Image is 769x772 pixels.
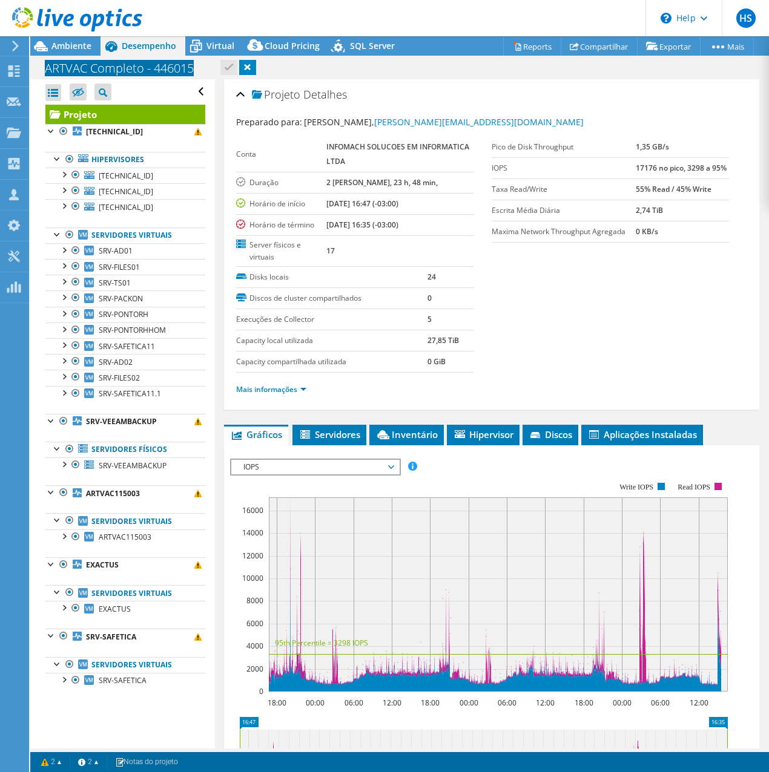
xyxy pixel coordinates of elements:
span: SRV-FILES02 [99,373,140,383]
span: SRV-PACKON [99,293,143,304]
a: SRV-AD01 [45,243,205,259]
span: SRV-PONTORH [99,309,148,319]
span: Ambiente [51,40,91,51]
b: SRV-SAFETICA [86,632,136,642]
a: Hipervisores [45,152,205,168]
b: ARTVAC115003 [86,488,140,499]
span: [TECHNICAL_ID] [99,171,153,181]
text: 00:00 [460,698,478,708]
label: Preparado para: [236,116,302,128]
a: SRV-TS01 [45,275,205,290]
span: Discos [529,428,572,440]
text: 06:00 [651,698,670,708]
label: Capacity compartilhada utilizada [236,356,427,368]
a: Servidores virtuais [45,585,205,601]
text: 8000 [246,595,263,606]
h1: ARTVAC Completo - 446015 [39,62,213,75]
a: Mais informações [236,384,306,394]
a: Notas do projeto [107,754,186,770]
b: 1,35 GB/s [636,142,669,152]
text: 12:00 [536,698,555,708]
b: [TECHNICAL_ID] [86,126,143,137]
a: ARTVAC115003 [45,529,205,545]
b: 17176 no pico, 3298 a 95% [636,163,727,173]
a: [TECHNICAL_ID] [45,199,205,215]
text: 06:00 [345,698,363,708]
b: INFOMACH SOLUCOES EM INFORMATICA LTDA [326,142,469,166]
span: Detalhes [303,87,347,102]
span: Virtual [206,40,234,51]
label: Taxa Read/Write [492,183,636,195]
span: SRV-SAFETICA11.1 [99,388,161,399]
text: 12000 [242,551,263,561]
a: 2 [33,754,70,770]
text: 12:00 [690,698,708,708]
a: Servidores virtuais [45,227,205,243]
label: Horário de início [236,198,326,210]
label: Pico de Disk Throughput [492,141,636,153]
a: SRV-SAFETICA11.1 [45,386,205,402]
text: 6000 [246,618,263,629]
text: 18:00 [268,698,286,708]
span: SRV-SAFETICA [99,675,147,685]
a: Servidores virtuais [45,513,205,529]
a: SRV-PONTORHHOM [45,322,205,338]
text: 18:00 [421,698,440,708]
a: [TECHNICAL_ID] [45,124,205,140]
label: Maxima Network Throughput Agregada [492,226,636,238]
a: SRV-SAFETICA [45,673,205,689]
span: EXACTUS [99,604,131,614]
a: Exportar [637,37,701,56]
text: 12:00 [383,698,401,708]
label: Capacity local utilizada [236,335,427,347]
text: 06:00 [498,698,517,708]
a: [TECHNICAL_ID] [45,168,205,183]
span: Projeto [252,89,300,101]
a: SRV-AD02 [45,354,205,370]
a: SRV-SAFETICA11 [45,338,205,354]
a: SRV-FILES01 [45,259,205,275]
span: SRV-VEEAMBACKUP [99,460,167,471]
span: [TECHNICAL_ID] [99,202,153,212]
span: Desempenho [122,40,176,51]
label: Duração [236,177,326,189]
a: SRV-SAFETICA [45,629,205,644]
b: [DATE] 16:35 (-03:00) [326,220,398,230]
text: 16000 [242,505,263,515]
label: Disks locais [236,271,427,283]
span: Gráficos [230,428,282,440]
span: SQL Server [350,40,395,51]
b: 24 [427,272,436,282]
label: Execuções de Collector [236,313,427,325]
b: 55% Read / 45% Write [636,184,711,194]
a: EXACTUS [45,601,205,617]
svg: \n [661,13,672,24]
b: 2,74 TiB [636,205,663,215]
a: Reports [503,37,561,56]
text: 10000 [242,573,263,583]
text: 18:00 [575,698,593,708]
a: Servidores físicos [45,442,205,457]
a: [PERSON_NAME][EMAIL_ADDRESS][DOMAIN_NAME] [374,116,584,128]
a: Compartilhar [561,37,638,56]
span: SRV-PONTORHHOM [99,325,166,335]
span: SRV-TS01 [99,278,131,288]
a: EXACTUS [45,557,205,573]
span: Cloud Pricing [265,40,320,51]
span: ARTVAC115003 [99,532,151,542]
a: SRV-PONTORH [45,307,205,322]
a: [TECHNICAL_ID] [45,183,205,199]
text: 95th Percentile = 3298 IOPS [275,638,368,648]
label: Server físicos e virtuais [236,239,326,263]
span: SRV-AD02 [99,357,133,367]
span: Aplicações Instaladas [587,428,697,440]
b: 0 [427,293,432,303]
span: IOPS [237,460,393,474]
span: Hipervisor [453,428,513,440]
label: Discos de cluster compartilhados [236,292,427,304]
text: Read IOPS [678,483,710,491]
span: [TECHNICAL_ID] [99,186,153,197]
b: SRV-VEEAMBACKUP [86,416,157,427]
a: 2 [70,754,107,770]
a: ARTVAC115003 [45,485,205,501]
